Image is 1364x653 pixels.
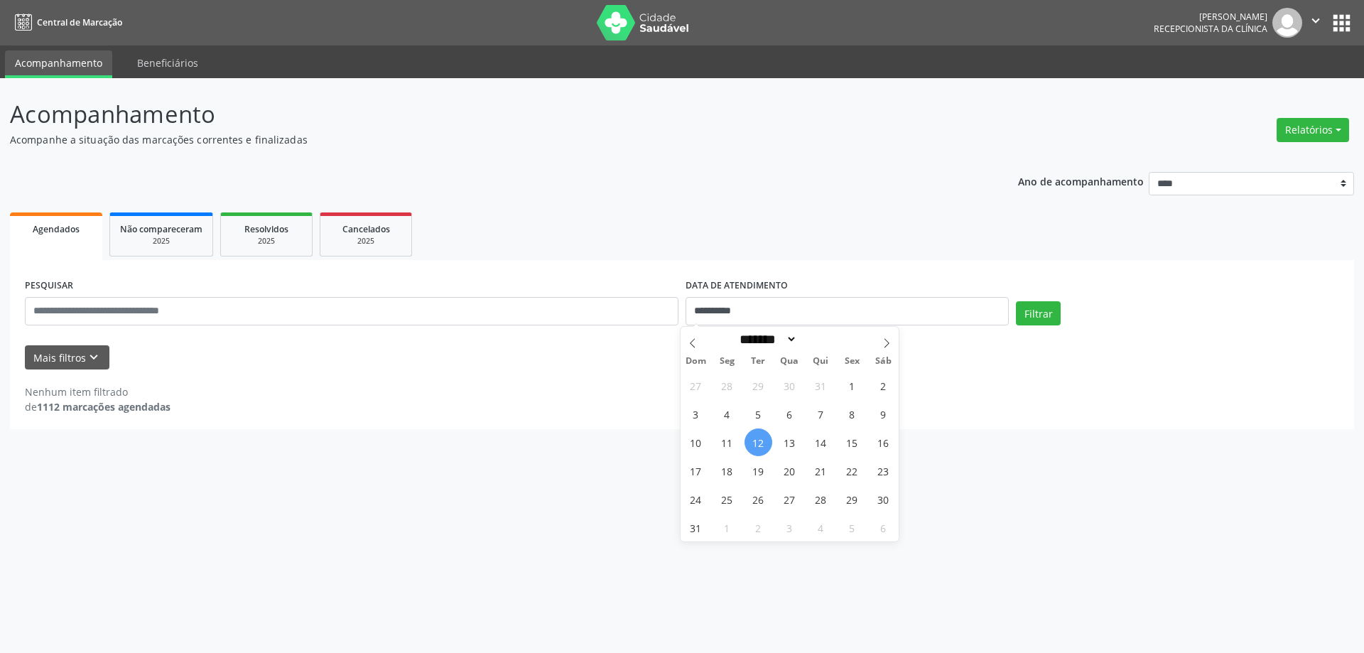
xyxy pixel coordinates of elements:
span: Agosto 18, 2025 [713,457,741,485]
span: Agosto 20, 2025 [776,457,803,485]
img: img [1272,8,1302,38]
span: Agosto 14, 2025 [807,428,835,456]
span: Agosto 26, 2025 [745,485,772,513]
div: de [25,399,170,414]
a: Central de Marcação [10,11,122,34]
span: Agosto 7, 2025 [807,400,835,428]
span: Agosto 3, 2025 [682,400,710,428]
span: Agosto 27, 2025 [776,485,803,513]
span: Agosto 29, 2025 [838,485,866,513]
div: [PERSON_NAME] [1154,11,1267,23]
button: Relatórios [1277,118,1349,142]
span: Agosto 6, 2025 [776,400,803,428]
select: Month [735,332,798,347]
span: Setembro 1, 2025 [713,514,741,541]
span: Qua [774,357,805,366]
button: Filtrar [1016,301,1061,325]
span: Agosto 22, 2025 [838,457,866,485]
span: Agosto 5, 2025 [745,400,772,428]
a: Beneficiários [127,50,208,75]
div: Nenhum item filtrado [25,384,170,399]
p: Ano de acompanhamento [1018,172,1144,190]
span: Agosto 23, 2025 [870,457,897,485]
i: keyboard_arrow_down [86,350,102,365]
span: Agosto 8, 2025 [838,400,866,428]
span: Agosto 30, 2025 [870,485,897,513]
span: Qui [805,357,836,366]
span: Sáb [867,357,899,366]
span: Julho 27, 2025 [682,372,710,399]
input: Year [797,332,844,347]
span: Dom [681,357,712,366]
span: Agosto 31, 2025 [682,514,710,541]
span: Agosto 19, 2025 [745,457,772,485]
span: Central de Marcação [37,16,122,28]
span: Agosto 9, 2025 [870,400,897,428]
span: Sex [836,357,867,366]
i:  [1308,13,1324,28]
div: 2025 [330,236,401,247]
a: Acompanhamento [5,50,112,78]
span: Agosto 1, 2025 [838,372,866,399]
button: Mais filtroskeyboard_arrow_down [25,345,109,370]
span: Seg [711,357,742,366]
strong: 1112 marcações agendadas [37,400,170,414]
div: 2025 [120,236,202,247]
span: Setembro 3, 2025 [776,514,803,541]
span: Julho 29, 2025 [745,372,772,399]
span: Não compareceram [120,223,202,235]
span: Cancelados [342,223,390,235]
span: Agosto 28, 2025 [807,485,835,513]
span: Agosto 24, 2025 [682,485,710,513]
button: apps [1329,11,1354,36]
label: DATA DE ATENDIMENTO [686,275,788,297]
span: Resolvidos [244,223,288,235]
span: Setembro 2, 2025 [745,514,772,541]
span: Agosto 12, 2025 [745,428,772,456]
span: Recepcionista da clínica [1154,23,1267,35]
span: Agosto 11, 2025 [713,428,741,456]
p: Acompanhe a situação das marcações correntes e finalizadas [10,132,951,147]
span: Agosto 25, 2025 [713,485,741,513]
span: Julho 28, 2025 [713,372,741,399]
div: 2025 [231,236,302,247]
span: Julho 31, 2025 [807,372,835,399]
span: Julho 30, 2025 [776,372,803,399]
span: Setembro 5, 2025 [838,514,866,541]
span: Agosto 2, 2025 [870,372,897,399]
span: Agosto 15, 2025 [838,428,866,456]
p: Acompanhamento [10,97,951,132]
label: PESQUISAR [25,275,73,297]
button:  [1302,8,1329,38]
span: Setembro 4, 2025 [807,514,835,541]
span: Agosto 16, 2025 [870,428,897,456]
span: Setembro 6, 2025 [870,514,897,541]
span: Agosto 4, 2025 [713,400,741,428]
span: Agosto 10, 2025 [682,428,710,456]
span: Agosto 21, 2025 [807,457,835,485]
span: Ter [742,357,774,366]
span: Agendados [33,223,80,235]
span: Agosto 13, 2025 [776,428,803,456]
span: Agosto 17, 2025 [682,457,710,485]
